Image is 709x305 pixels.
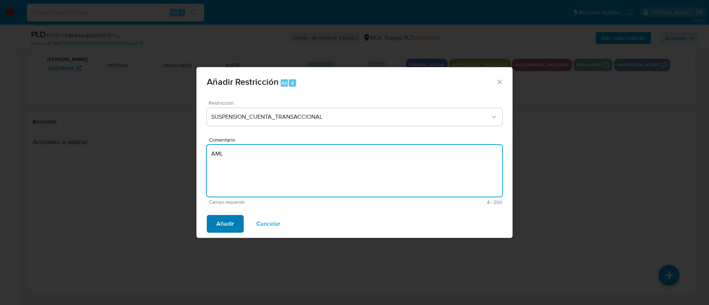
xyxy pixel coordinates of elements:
[281,80,287,87] span: Alt
[256,216,280,232] span: Cancelar
[207,75,279,88] span: Añadir Restricción
[211,113,490,121] span: SUSPENSION_CUENTA_TRANSACCIONAL
[209,200,356,205] span: Campo requerido
[209,100,504,105] span: Restricción
[207,108,502,126] button: Restriction
[356,200,502,205] span: Máximo 200 caracteres
[207,145,502,197] textarea: AML
[496,78,503,85] button: Cerrar ventana
[209,137,504,143] span: Comentario
[247,215,290,233] button: Cancelar
[291,80,294,87] span: 4
[216,216,234,232] span: Añadir
[207,215,244,233] button: Añadir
